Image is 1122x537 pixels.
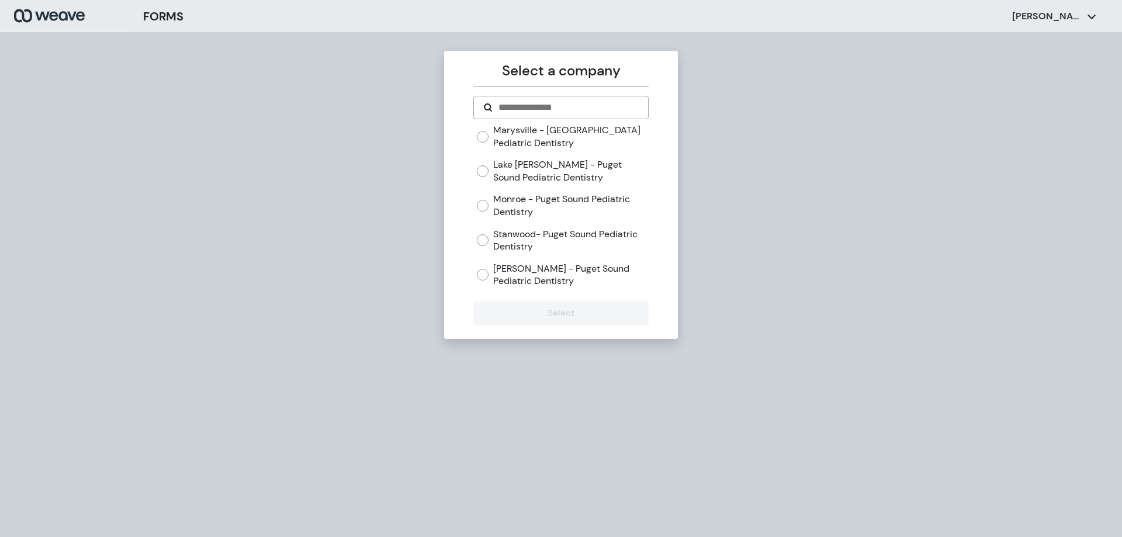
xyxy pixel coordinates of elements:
[493,193,648,218] label: Monroe - Puget Sound Pediatric Dentistry
[473,60,648,81] p: Select a company
[1012,10,1082,23] p: [PERSON_NAME]
[493,262,648,287] label: [PERSON_NAME] - Puget Sound Pediatric Dentistry
[493,228,648,253] label: Stanwood- Puget Sound Pediatric Dentistry
[493,158,648,183] label: Lake [PERSON_NAME] - Puget Sound Pediatric Dentistry
[143,8,183,25] h3: FORMS
[497,101,638,115] input: Search
[473,302,648,325] button: Select
[493,124,648,149] label: Marysville - [GEOGRAPHIC_DATA] Pediatric Dentistry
